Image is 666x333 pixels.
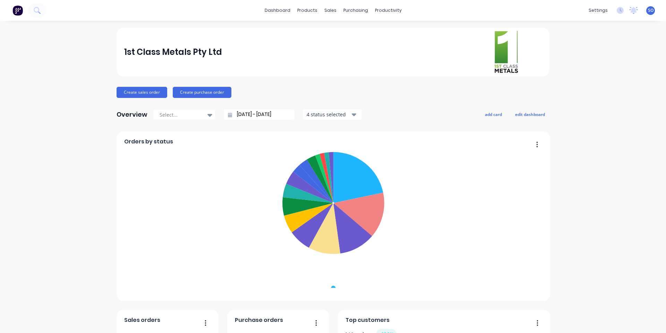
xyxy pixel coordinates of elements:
span: Top customers [345,316,390,324]
a: dashboard [261,5,294,16]
span: Sales orders [124,316,160,324]
span: Orders by status [124,138,173,146]
button: edit dashboard [511,110,549,119]
div: productivity [372,5,405,16]
div: 1st Class Metals Pty Ltd [124,45,222,59]
button: add card [480,110,506,119]
div: settings [585,5,611,16]
button: Create sales order [117,87,167,98]
button: Create purchase order [173,87,231,98]
iframe: Intercom live chat [642,309,659,326]
div: purchasing [340,5,372,16]
img: Factory [12,5,23,16]
button: 4 status selected [303,109,362,120]
div: products [294,5,321,16]
div: Overview [117,108,147,122]
img: 1st Class Metals Pty Ltd [493,30,519,74]
span: SO [648,7,654,14]
span: Purchase orders [235,316,283,324]
div: 4 status selected [307,111,350,118]
div: sales [321,5,340,16]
